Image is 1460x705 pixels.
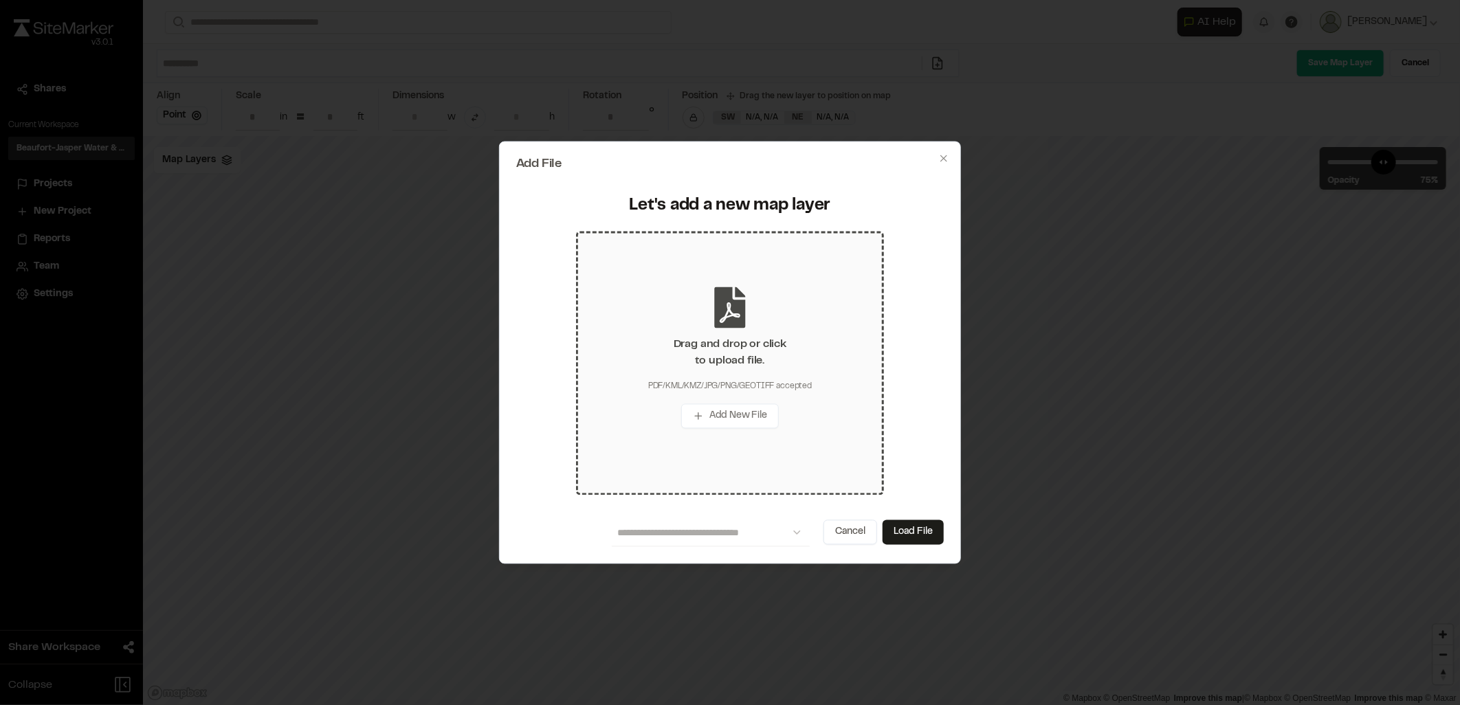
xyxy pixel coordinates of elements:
div: Drag and drop or click to upload file. [674,336,786,369]
div: Let's add a new map layer [524,196,936,218]
div: PDF/KML/KMZ/JPG/PNG/GEOTIFF accepted [648,380,812,392]
h2: Add File [516,159,944,171]
button: Add New File [681,403,779,428]
button: Cancel [823,519,877,544]
button: Load File [883,519,944,544]
div: Drag and drop or clickto upload file.PDF/KML/KMZ/JPG/PNG/GEOTIFF acceptedAdd New File [576,231,884,495]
